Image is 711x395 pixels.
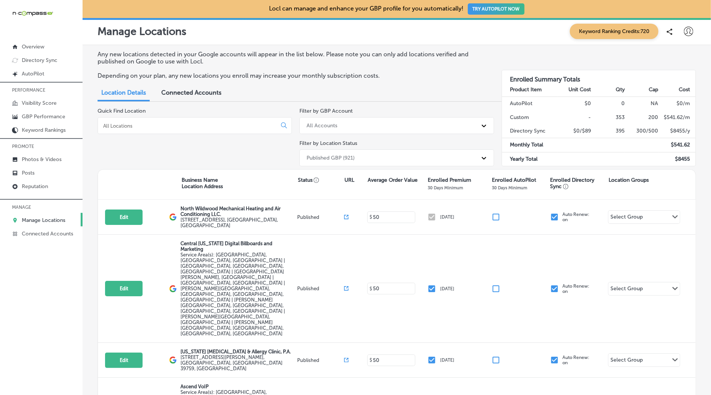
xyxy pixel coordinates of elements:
[298,177,344,183] p: Status
[169,213,177,221] img: logo
[492,185,527,190] p: 30 Days Minimum
[440,357,454,363] p: [DATE]
[502,97,558,111] td: AutoPilot
[182,177,223,190] p: Business Name Location Address
[98,25,186,38] p: Manage Locations
[558,97,592,111] td: $0
[609,177,649,183] p: Location Groups
[22,44,44,50] p: Overview
[563,212,590,222] p: Auto Renew: on
[370,286,372,291] p: $
[625,124,659,138] td: 300/500
[22,113,65,120] p: GBP Performance
[558,83,592,97] th: Unit Cost
[180,241,295,252] p: Central [US_STATE] Digital Billboards and Marketing
[610,214,643,222] div: Select Group
[22,231,73,237] p: Connected Accounts
[22,71,44,77] p: AutoPilot
[105,210,143,225] button: Edit
[558,111,592,124] td: -
[299,108,353,114] label: Filter by GBP Account
[492,177,536,183] p: Enrolled AutoPilot
[98,108,146,114] label: Quick Find Location
[625,83,659,97] th: Cap
[428,185,463,190] p: 30 Days Minimum
[659,124,696,138] td: $ 8455 /y
[625,111,659,124] td: 200
[22,127,66,133] p: Keyword Rankings
[169,356,177,364] img: logo
[592,97,625,111] td: 0
[625,97,659,111] td: NA
[592,124,625,138] td: 395
[22,156,62,163] p: Photos & Videos
[570,24,658,39] span: Keyword Ranking Credits: 720
[502,70,696,83] h3: Enrolled Summary Totals
[105,281,143,296] button: Edit
[370,214,372,220] p: $
[102,122,275,129] input: All Locations
[298,286,344,291] p: Published
[370,357,372,363] p: $
[298,357,344,363] p: Published
[659,83,696,97] th: Cost
[610,285,643,294] div: Select Group
[550,177,605,190] p: Enrolled Directory Sync
[344,177,354,183] p: URL
[563,283,590,294] p: Auto Renew: on
[298,214,344,220] p: Published
[98,51,487,65] p: Any new locations detected in your Google accounts will appear in the list below. Please note you...
[180,354,295,371] label: [STREET_ADDRESS][PERSON_NAME] , [GEOGRAPHIC_DATA], [GEOGRAPHIC_DATA] 39759, [GEOGRAPHIC_DATA]
[659,111,696,124] td: $ 541.62 /m
[592,83,625,97] th: Qty
[161,89,221,96] span: Connected Accounts
[510,86,542,93] strong: Product Item
[307,122,337,129] div: All Accounts
[22,217,65,223] p: Manage Locations
[180,384,295,389] p: Ascend VoIP
[299,140,357,146] label: Filter by Location Status
[12,10,53,17] img: 660ab0bf-5cc7-4cb8-ba1c-48b5ae0f18e60NCTV_CLogo_TV_Black_-500x88.png
[428,177,471,183] p: Enrolled Premium
[558,124,592,138] td: $0/$89
[22,170,35,176] p: Posts
[307,155,355,161] div: Published GBP (921)
[180,252,285,336] span: Orlando, FL, USA | Kissimmee, FL, USA | Meadow Woods, FL 32824, USA | Hunters Creek, FL 32837, US...
[502,138,558,152] td: Monthly Total
[502,124,558,138] td: Directory Sync
[169,285,177,292] img: logo
[502,152,558,166] td: Yearly Total
[22,183,48,190] p: Reputation
[368,177,418,183] p: Average Order Value
[659,152,696,166] td: $ 8455
[502,111,558,124] td: Custom
[440,286,454,291] p: [DATE]
[180,206,295,217] p: North Wildwood Mechanical Heating and Air Conditioning LLC.
[180,349,295,354] p: [US_STATE] [MEDICAL_DATA] & Allergy Clinic, P.A.
[22,57,57,63] p: Directory Sync
[22,100,57,106] p: Visibility Score
[101,89,146,96] span: Location Details
[610,357,643,365] div: Select Group
[98,72,487,79] p: Depending on your plan, any new locations you enroll may increase your monthly subscription costs.
[659,97,696,111] td: $ 0 /m
[563,355,590,365] p: Auto Renew: on
[105,353,143,368] button: Edit
[468,3,525,15] button: TRY AUTOPILOT NOW
[180,217,295,228] label: [STREET_ADDRESS] , [GEOGRAPHIC_DATA], [GEOGRAPHIC_DATA]
[659,138,696,152] td: $ 541.62
[592,111,625,124] td: 353
[440,214,454,220] p: [DATE]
